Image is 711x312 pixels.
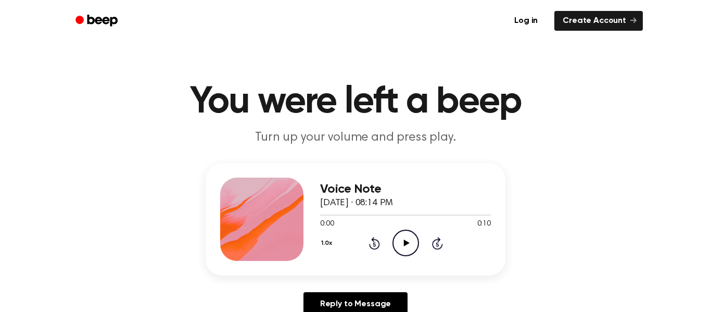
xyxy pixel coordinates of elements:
h1: You were left a beep [89,83,622,121]
button: 1.0x [320,234,336,252]
a: Log in [504,9,548,33]
a: Beep [68,11,127,31]
span: [DATE] · 08:14 PM [320,198,393,208]
span: 0:10 [477,219,491,230]
h3: Voice Note [320,182,491,196]
span: 0:00 [320,219,334,230]
p: Turn up your volume and press play. [156,129,555,146]
a: Create Account [554,11,643,31]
